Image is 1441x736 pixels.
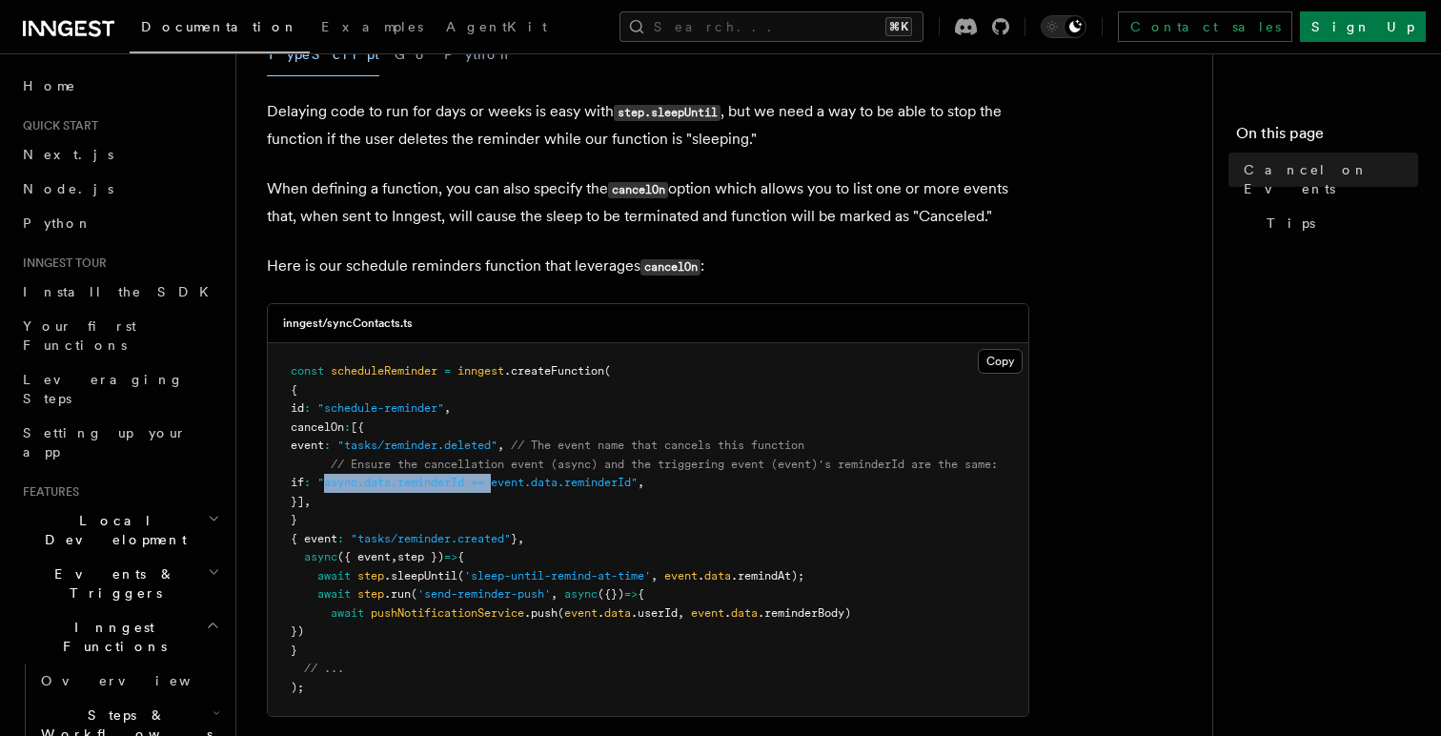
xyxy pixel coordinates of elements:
[23,425,187,460] span: Setting up your app
[598,587,624,601] span: ({})
[1118,11,1292,42] a: Contact sales
[704,569,731,583] span: data
[885,17,912,36] kbd: ⌘K
[551,587,558,601] span: ,
[444,401,451,415] span: ,
[304,550,337,563] span: async
[317,587,351,601] span: await
[691,606,724,620] span: event
[1300,11,1426,42] a: Sign Up
[324,439,331,452] span: :
[1259,206,1418,240] a: Tips
[317,476,638,489] span: "async.data.reminderId == event.data.reminderId"
[267,253,1029,280] p: Here is our schedule reminders function that leverages :
[291,364,324,378] span: const
[511,439,804,452] span: // The event name that cancels this function
[23,284,220,299] span: Install the SDK
[15,416,224,469] a: Setting up your app
[304,495,311,508] span: ,
[464,569,651,583] span: 'sleep-until-remind-at-time'
[698,569,704,583] span: .
[978,349,1023,374] button: Copy
[291,681,304,694] span: );
[15,206,224,240] a: Python
[344,420,351,434] span: :
[15,564,208,603] span: Events & Triggers
[371,606,524,620] span: pushNotificationService
[497,439,504,452] span: ,
[15,256,107,271] span: Inngest tour
[23,318,136,353] span: Your first Functions
[304,662,344,675] span: // ...
[384,569,457,583] span: .sleepUntil
[283,316,413,331] h3: inngest/syncContacts.ts
[15,618,206,656] span: Inngest Functions
[15,557,224,610] button: Events & Triggers
[15,503,224,557] button: Local Development
[291,624,304,638] span: })
[291,476,304,489] span: if
[337,550,391,563] span: ({ event
[267,33,379,76] button: TypeScript
[23,372,184,406] span: Leveraging Steps
[267,98,1029,153] p: Delaying code to run for days or weeks is easy with , but we need a way to be able to stop the fu...
[391,550,397,563] span: ,
[457,364,504,378] span: inngest
[310,6,435,51] a: Examples
[15,275,224,309] a: Install the SDK
[304,476,311,489] span: :
[267,175,1029,230] p: When defining a function, you can also specify the option which allows you to list one or more ev...
[758,606,851,620] span: .reminderBody)
[1236,122,1418,153] h4: On this page
[291,383,297,397] span: {
[357,587,384,601] span: step
[291,401,304,415] span: id
[1041,15,1086,38] button: Toggle dark mode
[564,606,598,620] span: event
[23,76,76,95] span: Home
[23,215,92,231] span: Python
[524,606,558,620] span: .push
[598,606,604,620] span: .
[1267,214,1315,233] span: Tips
[395,33,429,76] button: Go
[331,606,364,620] span: await
[130,6,310,53] a: Documentation
[15,511,208,549] span: Local Development
[558,606,564,620] span: (
[631,606,678,620] span: .userId
[384,587,411,601] span: .run
[731,606,758,620] span: data
[317,569,351,583] span: await
[291,495,304,508] span: }]
[15,484,79,500] span: Features
[15,362,224,416] a: Leveraging Steps
[321,19,423,34] span: Examples
[23,147,113,162] span: Next.js
[457,569,464,583] span: (
[15,118,98,133] span: Quick start
[291,532,337,545] span: { event
[724,606,731,620] span: .
[417,587,551,601] span: 'send-reminder-push'
[444,33,514,76] button: Python
[564,587,598,601] span: async
[357,569,384,583] span: step
[619,11,923,42] button: Search...⌘K
[351,532,511,545] span: "tasks/reminder.created"
[624,587,638,601] span: =>
[15,137,224,172] a: Next.js
[15,610,224,664] button: Inngest Functions
[15,172,224,206] a: Node.js
[411,587,417,601] span: (
[23,181,113,196] span: Node.js
[317,401,444,415] span: "schedule-reminder"
[638,587,644,601] span: {
[304,401,311,415] span: :
[640,259,700,276] code: cancelOn
[444,364,451,378] span: =
[331,364,437,378] span: scheduleReminder
[15,309,224,362] a: Your first Functions
[141,19,298,34] span: Documentation
[678,606,684,620] span: ,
